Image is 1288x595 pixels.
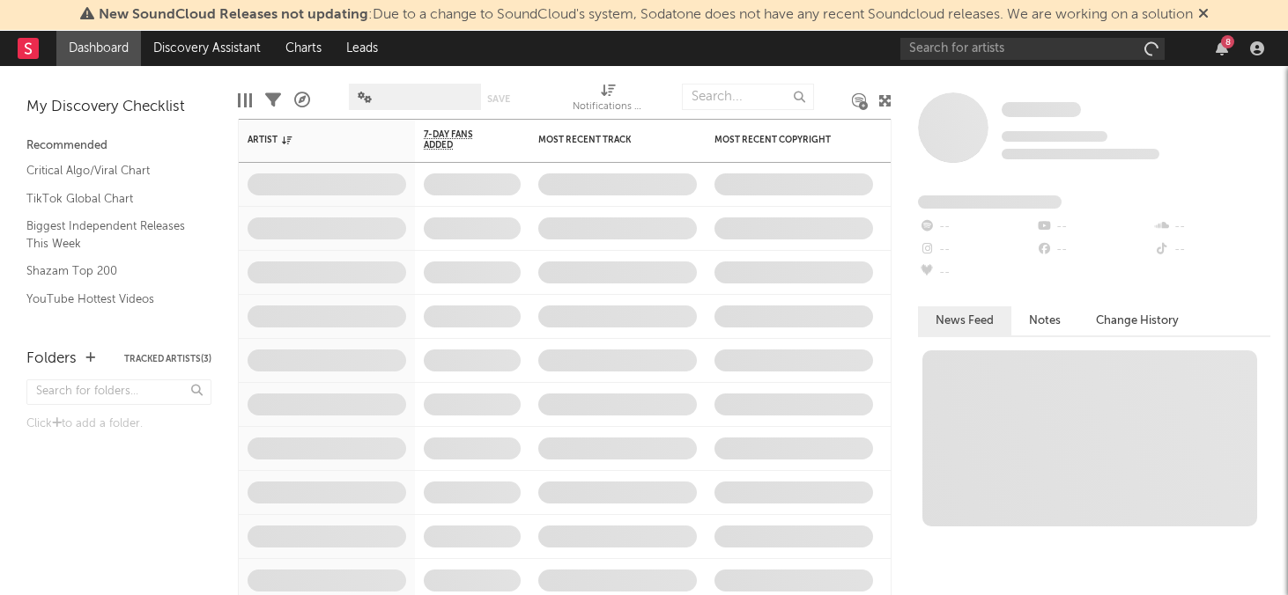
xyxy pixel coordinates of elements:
[26,349,77,370] div: Folders
[26,290,194,309] a: YouTube Hottest Videos
[538,135,670,145] div: Most Recent Track
[1002,131,1107,142] span: Tracking Since: [DATE]
[682,84,814,110] input: Search...
[99,8,368,22] span: New SoundCloud Releases not updating
[1153,216,1270,239] div: --
[1078,306,1196,335] button: Change History
[1002,149,1159,159] span: 0 fans last week
[1011,306,1078,335] button: Notes
[1035,239,1152,261] div: --
[918,239,1035,261] div: --
[26,136,211,157] div: Recommended
[265,75,281,126] div: Filters
[99,8,1193,22] span: : Due to a change to SoundCloud's system, Sodatone does not have any recent Soundcloud releases. ...
[26,379,211,405] input: Search for folders...
[26,189,194,209] a: TikTok Global Chart
[487,94,510,104] button: Save
[124,355,211,364] button: Tracked Artists(3)
[294,75,310,126] div: A&R Pipeline
[26,414,211,435] div: Click to add a folder.
[918,261,1035,284] div: --
[26,97,211,118] div: My Discovery Checklist
[918,195,1062,209] span: Fans Added by Platform
[273,31,334,66] a: Charts
[424,129,494,151] span: 7-Day Fans Added
[26,261,194,281] a: Shazam Top 200
[714,135,847,145] div: Most Recent Copyright
[918,306,1011,335] button: News Feed
[1002,101,1081,119] a: Some Artist
[573,97,643,118] div: Notifications (Artist)
[26,317,194,336] a: Apple Top 200
[26,217,194,253] a: Biggest Independent Releases This Week
[1035,216,1152,239] div: --
[1198,8,1209,22] span: Dismiss
[26,161,194,180] a: Critical Algo/Viral Chart
[900,38,1165,60] input: Search for artists
[141,31,273,66] a: Discovery Assistant
[238,75,252,126] div: Edit Columns
[334,31,390,66] a: Leads
[1221,35,1234,48] div: 8
[1216,41,1228,55] button: 8
[56,31,141,66] a: Dashboard
[248,135,380,145] div: Artist
[573,75,643,126] div: Notifications (Artist)
[1153,239,1270,261] div: --
[918,216,1035,239] div: --
[1002,102,1081,117] span: Some Artist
